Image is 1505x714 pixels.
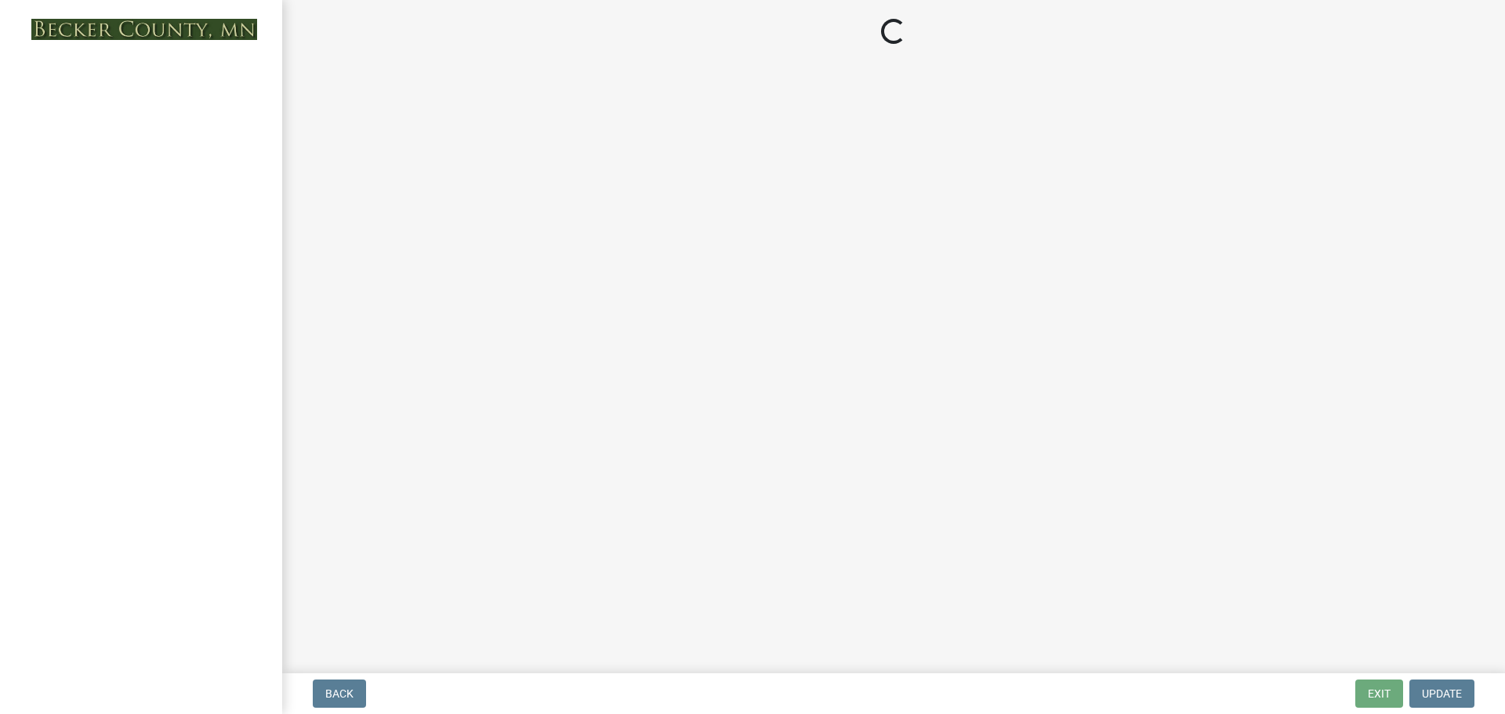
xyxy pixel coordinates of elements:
button: Back [313,680,366,708]
button: Update [1409,680,1474,708]
span: Update [1422,687,1462,700]
span: Back [325,687,354,700]
img: Becker County, Minnesota [31,19,257,40]
button: Exit [1355,680,1403,708]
